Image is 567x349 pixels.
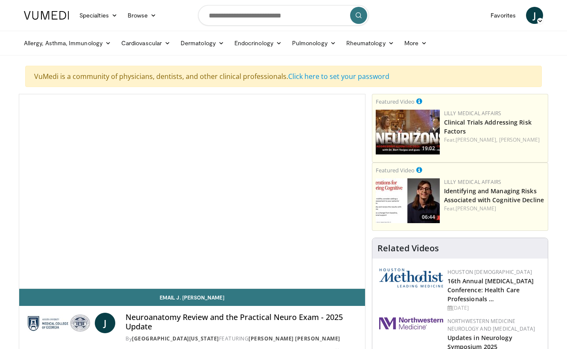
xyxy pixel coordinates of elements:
a: Pulmonology [287,35,341,52]
a: J [526,7,543,24]
a: Click here to set your password [288,72,389,81]
h4: Related Videos [377,243,439,253]
a: Endocrinology [229,35,287,52]
span: 06:44 [419,213,438,221]
img: VuMedi Logo [24,11,69,20]
input: Search topics, interventions [198,5,369,26]
a: [PERSON_NAME] [499,136,540,143]
a: [PERSON_NAME], [456,136,497,143]
a: 19:02 [376,110,440,154]
a: Dermatology [175,35,229,52]
a: [GEOGRAPHIC_DATA][US_STATE] [132,335,219,342]
span: 19:02 [419,145,438,152]
a: Specialties [74,7,123,24]
div: VuMedi is a community of physicians, dentists, and other clinical professionals. [25,66,542,87]
video-js: Video Player [19,94,365,289]
a: Lilly Medical Affairs [444,178,502,186]
a: Clinical Trials Addressing Risk Factors [444,118,532,135]
img: 2a462fb6-9365-492a-ac79-3166a6f924d8.png.150x105_q85_autocrop_double_scale_upscale_version-0.2.jpg [379,317,443,329]
a: Favorites [485,7,521,24]
small: Featured Video [376,166,415,174]
img: 1541e73f-d457-4c7d-a135-57e066998777.png.150x105_q85_crop-smart_upscale.jpg [376,110,440,154]
a: Identifying and Managing Risks Associated with Cognitive Decline [444,187,544,204]
img: fc5f84e2-5eb7-4c65-9fa9-08971b8c96b8.jpg.150x105_q85_crop-smart_upscale.jpg [376,178,440,223]
div: Feat. [444,205,544,212]
a: Allergy, Asthma, Immunology [19,35,116,52]
a: Cardiovascular [116,35,175,52]
a: Northwestern Medicine Neurology and [MEDICAL_DATA] [447,317,535,332]
div: [DATE] [447,304,541,312]
a: Rheumatology [341,35,399,52]
img: Medical College of Georgia - Augusta University [26,313,91,333]
a: Lilly Medical Affairs [444,110,502,117]
a: J [95,313,115,333]
div: By FEATURING [126,335,358,343]
img: 5e4488cc-e109-4a4e-9fd9-73bb9237ee91.png.150x105_q85_autocrop_double_scale_upscale_version-0.2.png [379,268,443,288]
a: Email J. [PERSON_NAME] [19,289,365,306]
a: [PERSON_NAME] [PERSON_NAME] [248,335,340,342]
a: Browse [123,7,162,24]
div: Feat. [444,136,544,144]
h4: Neuroanatomy Review and the Practical Neuro Exam - 2025 Update [126,313,358,331]
a: More [399,35,432,52]
a: [PERSON_NAME] [456,205,496,212]
a: Houston [DEMOGRAPHIC_DATA] [447,268,532,276]
a: 16th Annual [MEDICAL_DATA] Conference: Health Care Professionals … [447,277,534,303]
small: Featured Video [376,98,415,105]
a: 06:44 [376,178,440,223]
